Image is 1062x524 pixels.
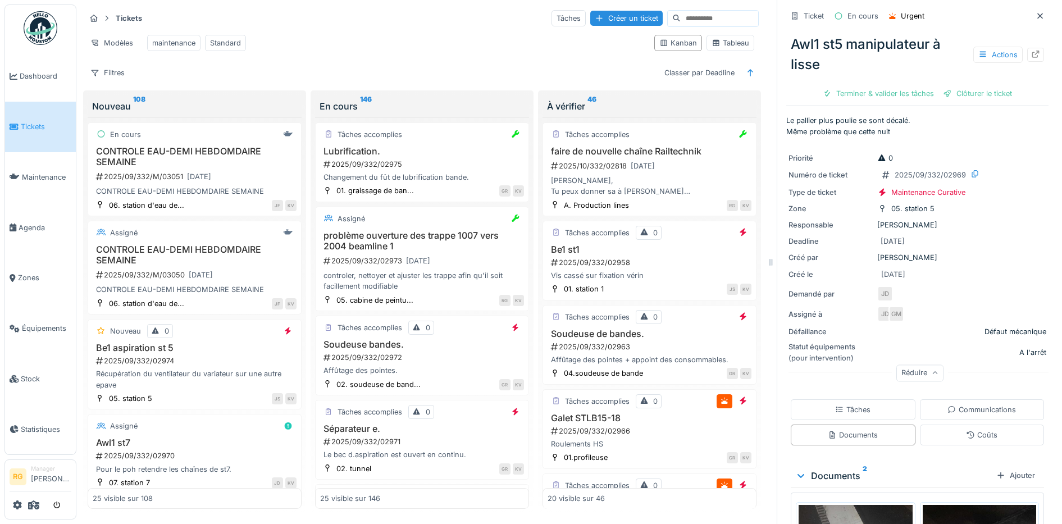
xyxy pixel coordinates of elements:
[550,426,751,436] div: 2025/09/332/02966
[788,269,873,280] div: Créé le
[795,469,992,482] div: Documents
[210,38,241,48] div: Standard
[984,326,1046,337] div: Défaut mécanique
[877,306,893,322] div: JD
[95,356,297,366] div: 2025/09/332/02974
[548,270,751,281] div: Vis cassé sur fixation vérin
[548,439,751,449] div: Roulements HS
[788,220,1046,230] div: [PERSON_NAME]
[93,493,153,504] div: 25 visible sur 108
[22,323,71,334] span: Équipements
[740,200,751,211] div: KV
[338,213,365,224] div: Assigné
[565,396,630,407] div: Tâches accomplies
[550,341,751,352] div: 2025/09/332/02963
[901,11,924,21] div: Urgent
[947,404,1016,415] div: Communications
[788,309,873,320] div: Assigné à
[320,99,525,113] div: En cours
[727,200,738,211] div: RG
[93,368,297,390] div: Récupération du ventilateur du variateur sur une autre epave
[564,200,629,211] div: A. Production lines
[788,236,873,247] div: Deadline
[152,38,195,48] div: maintenance
[322,159,524,170] div: 2025/09/332/02975
[406,256,430,266] div: [DATE]
[5,354,76,404] a: Stock
[863,469,867,482] sup: 2
[631,161,655,171] div: [DATE]
[93,284,297,295] div: CONTROLE EAU-DEMI HEBDOMDAIRE SEMAINE
[587,99,596,113] sup: 46
[109,200,184,211] div: 06. station d'eau de...
[727,368,738,379] div: GR
[95,268,297,282] div: 2025/09/332/M/03050
[847,11,878,21] div: En cours
[320,172,524,183] div: Changement du fût de lubrification bande.
[18,272,71,283] span: Zones
[550,257,751,268] div: 2025/09/332/02958
[565,312,630,322] div: Tâches accomplies
[320,270,524,291] div: controler, nettoyer et ajuster les trappe afin qu'il soit facillement modifiable
[24,11,57,45] img: Badge_color-CXgf-gQk.svg
[336,379,421,390] div: 02. soudeuse de band...
[22,172,71,183] span: Maintenance
[938,86,1017,101] div: Clôturer le ticket
[513,463,524,475] div: KV
[5,253,76,303] a: Zones
[888,306,904,322] div: GM
[272,393,283,404] div: JS
[110,326,141,336] div: Nouveau
[740,368,751,379] div: KV
[548,413,751,423] h3: Galet STLB15-18
[788,203,873,214] div: Zone
[21,424,71,435] span: Statistiques
[788,326,873,337] div: Défaillance
[111,13,147,24] strong: Tickets
[285,477,297,489] div: KV
[548,354,751,365] div: Affûtage des pointes + appoint des consommables.
[659,38,697,48] div: Kanban
[513,185,524,197] div: KV
[740,284,751,295] div: KV
[93,343,297,353] h3: Be1 aspiration st 5
[788,341,873,363] div: Statut équipements (pour intervention)
[338,407,402,417] div: Tâches accomplies
[891,187,965,198] div: Maintenance Curative
[565,480,630,491] div: Tâches accomplies
[818,86,938,101] div: Terminer & valider les tâches
[93,438,297,448] h3: Awl1 st7
[10,468,26,485] li: RG
[896,365,944,381] div: Réduire
[788,187,873,198] div: Type de ticket
[1019,347,1046,358] div: A l'arrêt
[426,322,430,333] div: 0
[10,464,71,491] a: RG Manager[PERSON_NAME]
[877,153,893,163] div: 0
[272,298,283,309] div: JF
[95,450,297,461] div: 2025/09/332/02970
[85,65,130,81] div: Filtres
[513,379,524,390] div: KV
[426,407,430,417] div: 0
[109,393,152,404] div: 05. station 5
[788,252,1046,263] div: [PERSON_NAME]
[93,464,297,475] div: Pour le poh retendre les chaînes de st7.
[92,99,297,113] div: Nouveau
[513,295,524,306] div: KV
[338,322,402,333] div: Tâches accomplies
[548,329,751,339] h3: Soudeuse de bandes.
[788,252,873,263] div: Créé par
[788,153,873,163] div: Priorité
[564,368,643,379] div: 04.soudeuse de bande
[786,115,1049,136] p: Le pallier plus poulie se sont décalé. Même problème que cette nuit
[788,170,873,180] div: Numéro de ticket
[499,463,511,475] div: GR
[5,102,76,152] a: Tickets
[590,11,663,26] div: Créer un ticket
[272,477,283,489] div: JD
[653,396,658,407] div: 0
[93,186,297,197] div: CONTROLE EAU-DEMI HEBDOMDAIRE SEMAINE
[322,352,524,363] div: 2025/09/332/02972
[5,303,76,354] a: Équipements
